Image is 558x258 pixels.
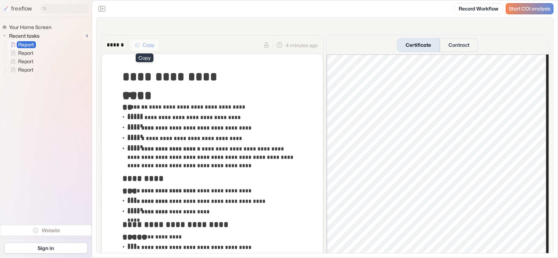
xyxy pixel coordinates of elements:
[506,3,553,14] a: Start COI analysis
[5,40,37,49] a: Report
[5,66,36,74] a: Report
[11,5,32,13] p: freeflow
[327,54,549,255] iframe: Certificate
[397,38,440,52] button: Certificate
[2,23,54,31] a: Your Home Screen
[17,41,36,48] span: Report
[17,66,36,73] span: Report
[286,42,318,49] p: 4 minutes ago
[17,50,36,57] span: Report
[440,38,478,52] button: Contract
[8,32,42,39] span: Recent tasks
[96,3,107,14] button: Close the sidebar
[131,39,159,51] button: Copy
[5,49,36,57] a: Report
[17,58,36,65] span: Report
[454,3,503,14] a: Record Workflow
[509,6,550,12] span: Start COI analysis
[5,57,36,66] a: Report
[82,31,92,40] span: 4
[2,32,42,40] button: Recent tasks
[4,243,88,254] a: Sign in
[8,24,53,31] span: Your Home Screen
[3,5,32,13] a: freeflow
